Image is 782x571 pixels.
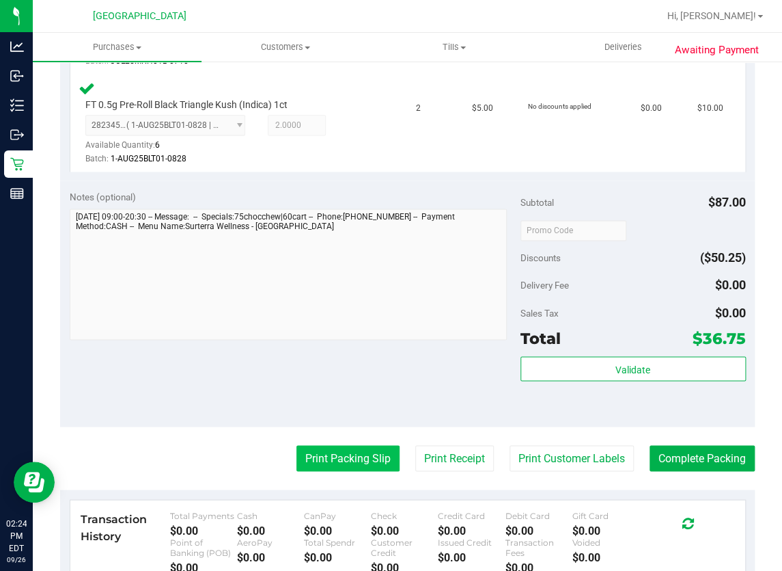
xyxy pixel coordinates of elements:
[520,197,554,208] span: Subtotal
[111,56,188,66] span: JUL25MKH01B-0710
[85,56,109,66] span: Batch:
[6,555,27,565] p: 09/26
[304,510,371,520] div: CanPay
[155,140,160,150] span: 6
[528,103,591,110] span: No discounts applied
[650,445,755,471] button: Complete Packing
[438,510,505,520] div: Credit Card
[667,10,756,21] span: Hi, [PERSON_NAME]!
[520,308,559,319] span: Sales Tax
[641,102,662,115] span: $0.00
[304,537,371,547] div: Total Spendr
[296,445,400,471] button: Print Packing Slip
[675,42,759,58] span: Awaiting Payment
[70,191,136,202] span: Notes (optional)
[304,524,371,537] div: $0.00
[10,40,24,53] inline-svg: Analytics
[415,445,494,471] button: Print Receipt
[520,356,746,381] button: Validate
[10,128,24,142] inline-svg: Outbound
[371,510,438,520] div: Check
[708,195,746,209] span: $87.00
[371,524,438,537] div: $0.00
[505,510,572,520] div: Debit Card
[438,537,505,547] div: Issued Credit
[6,518,27,555] p: 02:24 PM EDT
[85,98,288,111] span: FT 0.5g Pre-Roll Black Triangle Kush (Indica) 1ct
[572,510,639,520] div: Gift Card
[572,524,639,537] div: $0.00
[304,550,371,563] div: $0.00
[700,250,746,265] span: ($50.25)
[572,537,639,547] div: Voided
[438,550,505,563] div: $0.00
[371,537,438,557] div: Customer Credit
[237,524,304,537] div: $0.00
[93,10,186,22] span: [GEOGRAPHIC_DATA]
[371,41,538,53] span: Tills
[10,187,24,200] inline-svg: Reports
[520,245,561,270] span: Discounts
[472,102,493,115] span: $5.00
[438,524,505,537] div: $0.00
[85,135,254,162] div: Available Quantity:
[33,41,201,53] span: Purchases
[10,157,24,171] inline-svg: Retail
[693,328,746,347] span: $36.75
[237,537,304,547] div: AeroPay
[10,98,24,112] inline-svg: Inventory
[416,102,421,115] span: 2
[572,550,639,563] div: $0.00
[697,102,723,115] span: $10.00
[169,537,236,557] div: Point of Banking (POB)
[715,306,746,320] span: $0.00
[520,220,626,241] input: Promo Code
[169,524,236,537] div: $0.00
[615,364,650,375] span: Validate
[202,41,369,53] span: Customers
[85,154,109,163] span: Batch:
[33,33,201,62] a: Purchases
[10,69,24,83] inline-svg: Inbound
[14,462,55,503] iframe: Resource center
[505,537,572,557] div: Transaction Fees
[237,510,304,520] div: Cash
[538,33,707,62] a: Deliveries
[509,445,634,471] button: Print Customer Labels
[201,33,370,62] a: Customers
[505,524,572,537] div: $0.00
[237,550,304,563] div: $0.00
[520,328,561,347] span: Total
[520,280,569,291] span: Delivery Fee
[169,510,236,520] div: Total Payments
[715,278,746,292] span: $0.00
[585,41,660,53] span: Deliveries
[370,33,539,62] a: Tills
[111,154,186,163] span: 1-AUG25BLT01-0828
